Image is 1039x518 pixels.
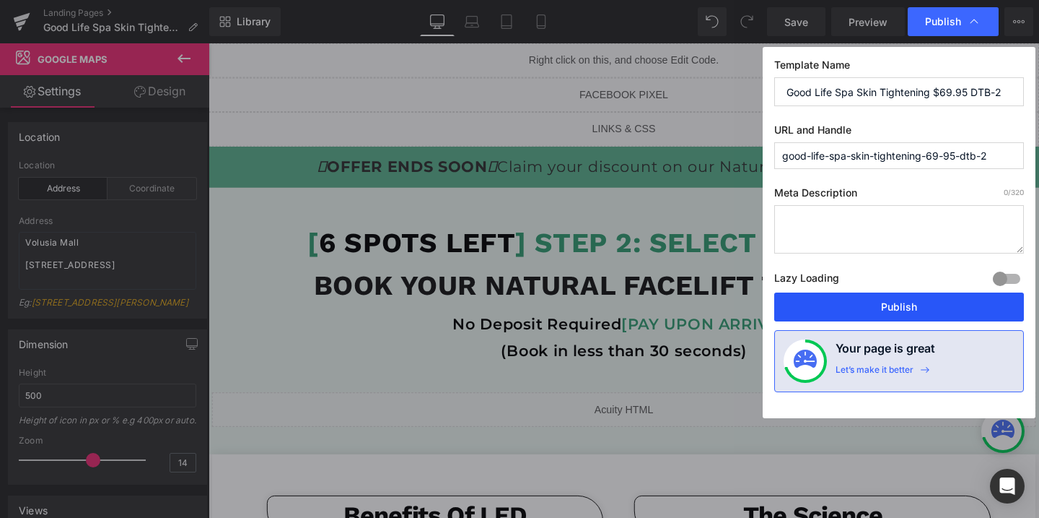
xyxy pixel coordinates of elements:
[4,281,869,310] p: No Deposit Required
[774,59,1024,77] label: Template Name
[104,193,769,227] strong: [ ] STEP 2: SELECT DATE & TIME
[115,120,303,139] strong: OFFER ENDS SOON
[111,238,763,272] b: BOOK YOUR NATURAL FACELIFT TREATMENT
[836,364,913,383] div: Let’s make it better
[774,293,1024,321] button: Publish
[1004,188,1024,197] span: /320
[990,469,1025,504] div: Open Intercom Messenger
[116,193,323,227] span: 6 SPOTS LEFT
[1004,188,1008,197] span: 0
[774,186,1024,205] label: Meta Description
[4,309,869,338] p: (Book in less than 30 seconds)
[836,340,935,364] h4: Your page is great
[774,124,1024,142] label: URL and Handle
[562,481,709,511] strong: The Science
[925,15,961,28] span: Publish
[142,481,334,511] strong: Benefits Of LED
[794,350,817,373] img: onboarding-status.svg
[434,285,617,305] span: [PAY UPON ARRIVAL]
[774,269,839,293] label: Lazy Loading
